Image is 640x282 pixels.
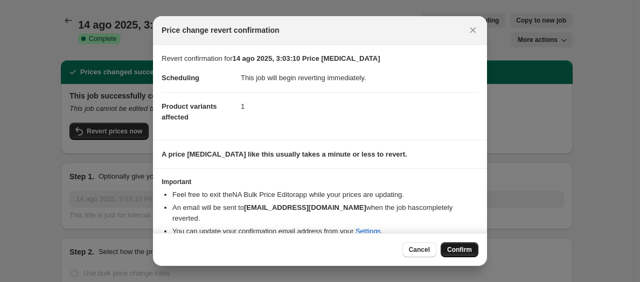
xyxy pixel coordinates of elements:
[162,74,199,82] span: Scheduling
[244,203,366,211] b: [EMAIL_ADDRESS][DOMAIN_NAME]
[162,150,407,158] b: A price [MEDICAL_DATA] like this usually takes a minute or less to revert.
[233,54,380,62] b: 14 ago 2025, 3:03:10 Price [MEDICAL_DATA]
[172,226,478,237] li: You can update your confirmation email address from your .
[402,242,436,257] button: Cancel
[241,64,478,92] dd: This job will begin reverting immediately.
[241,92,478,121] dd: 1
[162,25,280,36] span: Price change revert confirmation
[172,189,478,200] li: Feel free to exit the NA Bulk Price Editor app while your prices are updating.
[172,202,478,224] li: An email will be sent to when the job has completely reverted .
[441,242,478,257] button: Confirm
[465,23,481,38] button: Close
[356,227,381,235] a: Settings
[162,53,478,64] p: Revert confirmation for
[447,245,472,254] span: Confirm
[162,102,217,121] span: Product variants affected
[409,245,430,254] span: Cancel
[162,178,478,186] h3: Important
